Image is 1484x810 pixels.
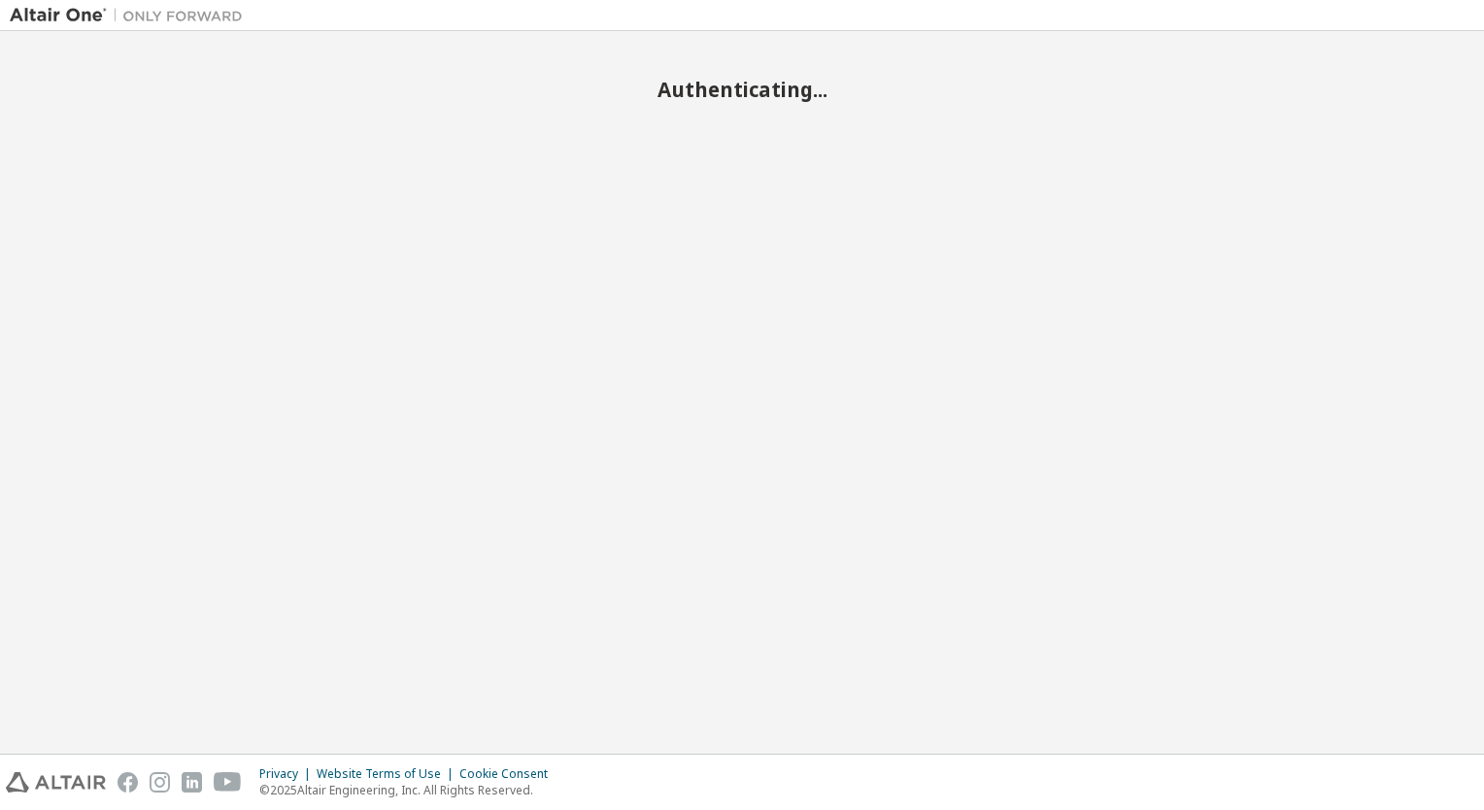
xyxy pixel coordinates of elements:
[214,772,242,793] img: youtube.svg
[459,766,559,782] div: Cookie Consent
[118,772,138,793] img: facebook.svg
[317,766,459,782] div: Website Terms of Use
[10,77,1474,102] h2: Authenticating...
[10,6,253,25] img: Altair One
[150,772,170,793] img: instagram.svg
[259,766,317,782] div: Privacy
[182,772,202,793] img: linkedin.svg
[259,782,559,798] p: © 2025 Altair Engineering, Inc. All Rights Reserved.
[6,772,106,793] img: altair_logo.svg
